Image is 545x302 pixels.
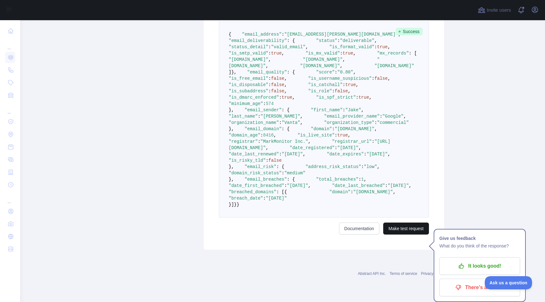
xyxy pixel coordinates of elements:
[390,271,417,276] a: Terms of service
[353,51,356,56] span: ,
[316,95,356,100] span: "is_spf_strict"
[290,145,335,150] span: "date_registered"
[439,242,520,250] p: What do you think of the response?
[266,63,268,68] span: ,
[229,196,263,201] span: "breach_date"
[374,76,388,81] span: false
[385,183,388,188] span: :
[374,63,414,68] span: "[DOMAIN_NAME]"
[353,70,356,75] span: ,
[374,38,377,43] span: ,
[361,164,364,169] span: :
[335,70,337,75] span: :
[316,177,358,182] span: "total_breaches"
[335,133,337,138] span: :
[276,164,284,169] span: : {
[343,57,345,62] span: ,
[229,171,282,176] span: "domain_risk_status"
[231,202,234,207] span: ]
[303,57,343,62] span: "[DOMAIN_NAME]"
[353,189,393,195] span: "[DOMAIN_NAME]"
[229,114,258,119] span: "last_name"
[244,164,276,169] span: "email_risk"
[247,70,287,75] span: "email_quality"
[388,152,390,157] span: ,
[284,82,287,87] span: ,
[287,38,295,43] span: : {
[361,177,364,182] span: 1
[229,183,284,188] span: "date_first_breached"
[327,152,364,157] span: "date_expires"
[282,95,292,100] span: true
[396,28,423,35] span: Success
[311,107,343,113] span: "first_name"
[335,89,348,94] span: false
[308,139,311,144] span: ,
[282,51,284,56] span: ,
[268,51,271,56] span: :
[356,95,358,100] span: :
[303,152,305,157] span: ,
[324,120,374,125] span: "organization_type"
[282,120,300,125] span: "Vanta"
[266,196,287,201] span: "[DATE]"
[359,177,361,182] span: :
[284,76,287,81] span: ,
[242,32,282,37] span: "email_address"
[271,76,284,81] span: false
[292,95,295,100] span: ,
[337,38,340,43] span: :
[345,107,361,113] span: "Jake"
[306,51,340,56] span: "is_mx_valid"
[284,183,287,188] span: :
[388,44,390,49] span: ,
[300,120,303,125] span: ,
[306,164,361,169] span: "address_risk_status"
[263,101,266,106] span: :
[297,133,335,138] span: "is_live_site"
[271,44,305,49] span: "valid_email"
[284,189,287,195] span: {
[284,32,398,37] span: "[EMAIL_ADDRESS][PERSON_NAME][DOMAIN_NAME]"
[337,70,353,75] span: "0.80"
[229,32,231,37] span: {
[377,164,380,169] span: ,
[229,158,266,163] span: "is_risky_tld"
[306,44,308,49] span: ,
[364,177,366,182] span: ,
[229,152,279,157] span: "date_last_renewed"
[229,126,234,131] span: },
[279,120,282,125] span: :
[229,107,234,113] span: },
[348,133,350,138] span: ,
[374,44,377,49] span: :
[234,202,237,207] span: }
[324,114,379,119] span: "email_provider_name"
[268,89,271,94] span: :
[279,152,282,157] span: :
[374,120,377,125] span: :
[485,276,532,289] iframe: Toggle Customer Support
[372,139,374,144] span: :
[487,7,511,14] span: Invite users
[261,133,263,138] span: :
[316,38,337,43] span: "status"
[282,152,303,157] span: "[DATE]"
[279,95,282,100] span: :
[282,32,284,37] span: :
[340,38,374,43] span: "deliverable"
[343,82,345,87] span: :
[229,89,268,94] span: "is_subaddress"
[477,5,512,15] button: Invite users
[340,51,343,56] span: :
[229,177,234,182] span: },
[229,133,261,138] span: "domain_age"
[388,183,409,188] span: "[DATE]"
[266,158,268,163] span: :
[340,63,343,68] span: ,
[332,89,335,94] span: :
[345,82,356,87] span: true
[372,76,374,81] span: :
[258,139,260,144] span: :
[361,107,364,113] span: ,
